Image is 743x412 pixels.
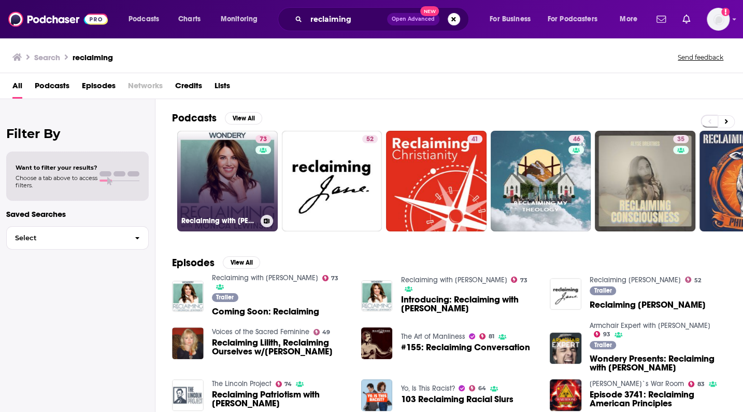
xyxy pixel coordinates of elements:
img: 103 Reclaiming Racial Slurs [361,379,393,411]
a: 73 [511,277,527,283]
a: Show notifications dropdown [678,10,694,28]
span: 64 [478,386,486,391]
span: Choose a tab above to access filters. [16,174,97,189]
img: Reclaiming Lilith, Reclaiming Ourselves w/Monette Chilson [172,327,204,359]
a: 49 [313,329,331,335]
span: Trailer [216,294,234,300]
img: Wondery Presents: Reclaiming with Monica Lewinsky [550,333,581,364]
span: New [420,6,439,16]
button: View All [225,112,262,125]
a: 103 Reclaiming Racial Slurs [401,395,513,404]
span: 74 [284,382,292,387]
img: Coming Soon: Reclaiming [172,281,204,312]
button: open menu [482,11,544,28]
a: Podcasts [35,77,69,99]
a: Reclaiming with Monica Lewinsky [401,276,507,284]
span: All [12,77,22,99]
a: Show notifications dropdown [652,10,670,28]
a: 83 [688,381,705,387]
span: More [620,12,637,26]
span: Trailer [594,287,612,294]
img: User Profile [707,8,730,31]
a: Charts [172,11,207,28]
span: Wondery Presents: Reclaiming with [PERSON_NAME] [590,354,726,372]
img: Reclaiming Patriotism with Steven Smith [172,379,204,411]
button: open menu [213,11,271,28]
a: 73 [322,275,339,281]
span: 73 [260,134,267,145]
a: The Lincoln Project [212,379,272,388]
a: 74 [276,381,292,387]
span: Introducing: Reclaiming with [PERSON_NAME] [401,295,537,313]
span: 41 [471,134,478,145]
span: For Business [490,12,531,26]
a: 35 [673,135,689,143]
span: Select [7,235,126,241]
span: 49 [322,330,330,335]
span: Lists [215,77,230,99]
a: 52 [685,277,701,283]
button: Select [6,226,149,250]
span: 73 [520,278,527,283]
a: Episodes [82,77,116,99]
a: 81 [479,333,494,339]
img: Episode 3741: Reclaiming American Principles [550,379,581,411]
a: 41 [386,131,487,231]
h2: Podcasts [172,112,217,125]
a: 52 [362,135,378,143]
span: Credits [175,77,202,99]
p: Saved Searches [6,209,149,219]
a: Bannon`s War Room [590,379,684,388]
a: #155: Reclaiming Conversation [401,343,530,352]
span: For Podcasters [548,12,597,26]
button: open menu [541,11,612,28]
span: 52 [694,278,701,283]
button: Open AdvancedNew [387,13,439,25]
span: Trailer [594,342,612,348]
img: Introducing: Reclaiming with Monica Lewinsky [361,280,393,312]
a: 73 [255,135,271,143]
button: open menu [121,11,173,28]
button: open menu [612,11,650,28]
a: Coming Soon: Reclaiming [212,307,319,316]
span: 73 [331,276,338,281]
button: Show profile menu [707,8,730,31]
input: Search podcasts, credits, & more... [306,11,387,28]
h3: Reclaiming with [PERSON_NAME] [181,216,256,225]
span: 93 [603,332,610,337]
h3: Search [34,52,60,62]
a: Reclaiming Jane [590,276,681,284]
span: Reclaiming Lilith, Reclaiming Ourselves w/[PERSON_NAME] [212,338,349,356]
a: Reclaiming Patriotism with Steven Smith [212,390,349,408]
h2: Episodes [172,256,215,269]
a: The Art of Manliness [401,332,465,341]
a: Armchair Expert with Dax Shepard [590,321,710,330]
a: EpisodesView All [172,256,260,269]
a: Episode 3741: Reclaiming American Principles [590,390,726,408]
a: 46 [491,131,591,231]
img: Reclaiming Jane Trailer [550,278,581,310]
h2: Filter By [6,126,149,141]
img: Podchaser - Follow, Share and Rate Podcasts [8,9,108,29]
div: Search podcasts, credits, & more... [288,7,479,31]
a: Reclaiming Lilith, Reclaiming Ourselves w/Monette Chilson [212,338,349,356]
a: Yo, Is This Racist? [401,384,454,393]
a: 93 [594,331,610,337]
span: Charts [178,12,201,26]
span: Podcasts [128,12,159,26]
span: 83 [697,382,705,387]
span: 52 [366,134,374,145]
img: #155: Reclaiming Conversation [361,327,393,359]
